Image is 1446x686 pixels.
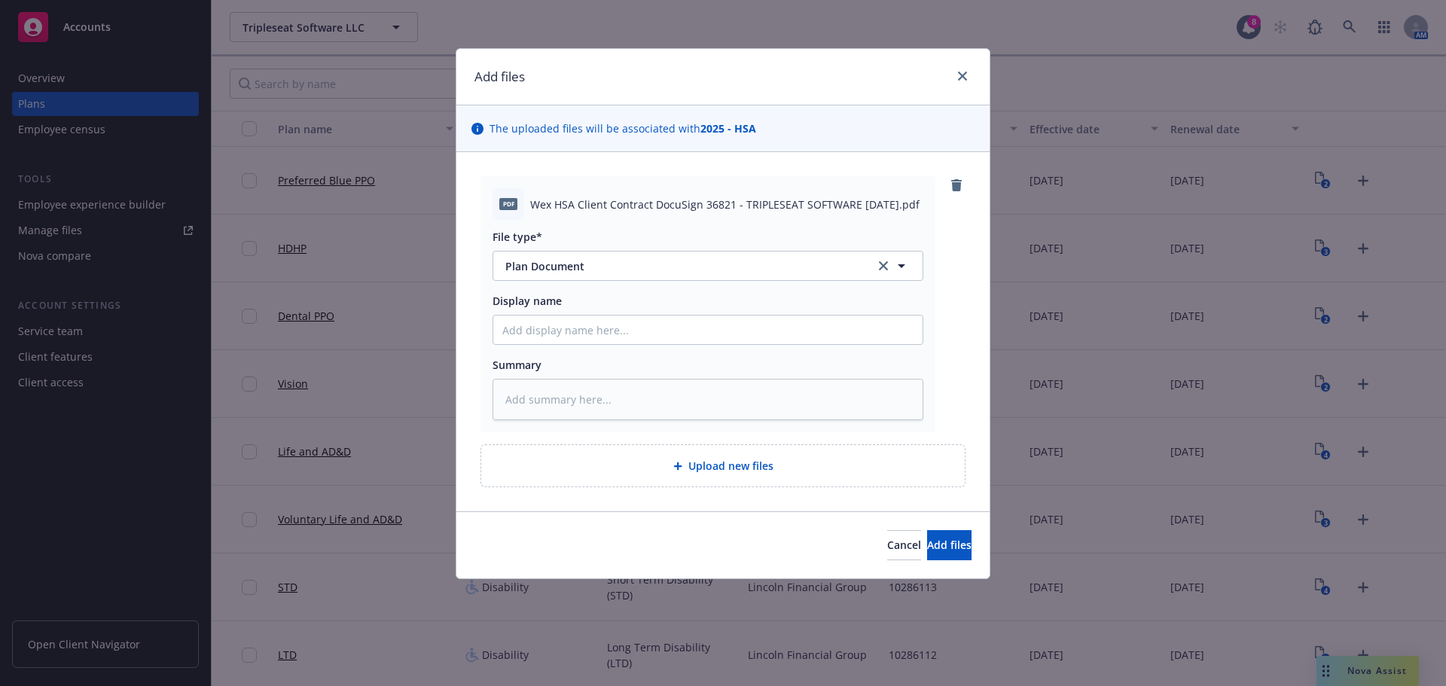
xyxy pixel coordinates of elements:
[887,538,921,552] span: Cancel
[530,197,920,212] span: Wex HSA Client Contract DocuSign 36821 - TRIPLESEAT SOFTWARE [DATE].pdf
[505,258,854,274] span: Plan Document
[480,444,966,487] div: Upload new files
[700,121,756,136] strong: 2025 - HSA
[493,251,923,281] button: Plan Documentclear selection
[493,358,541,372] span: Summary
[688,458,773,474] span: Upload new files
[947,176,966,194] a: remove
[493,316,923,344] input: Add display name here...
[474,67,525,87] h1: Add files
[874,257,892,275] a: clear selection
[499,198,517,209] span: pdf
[953,67,972,85] a: close
[927,538,972,552] span: Add files
[887,530,921,560] button: Cancel
[493,294,562,308] span: Display name
[493,230,542,244] span: File type*
[927,530,972,560] button: Add files
[490,120,756,136] span: The uploaded files will be associated with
